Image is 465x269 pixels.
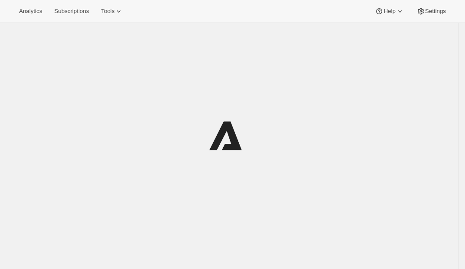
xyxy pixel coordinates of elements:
[411,5,451,17] button: Settings
[54,8,89,15] span: Subscriptions
[384,8,395,15] span: Help
[370,5,409,17] button: Help
[49,5,94,17] button: Subscriptions
[425,8,446,15] span: Settings
[14,5,47,17] button: Analytics
[101,8,114,15] span: Tools
[96,5,128,17] button: Tools
[19,8,42,15] span: Analytics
